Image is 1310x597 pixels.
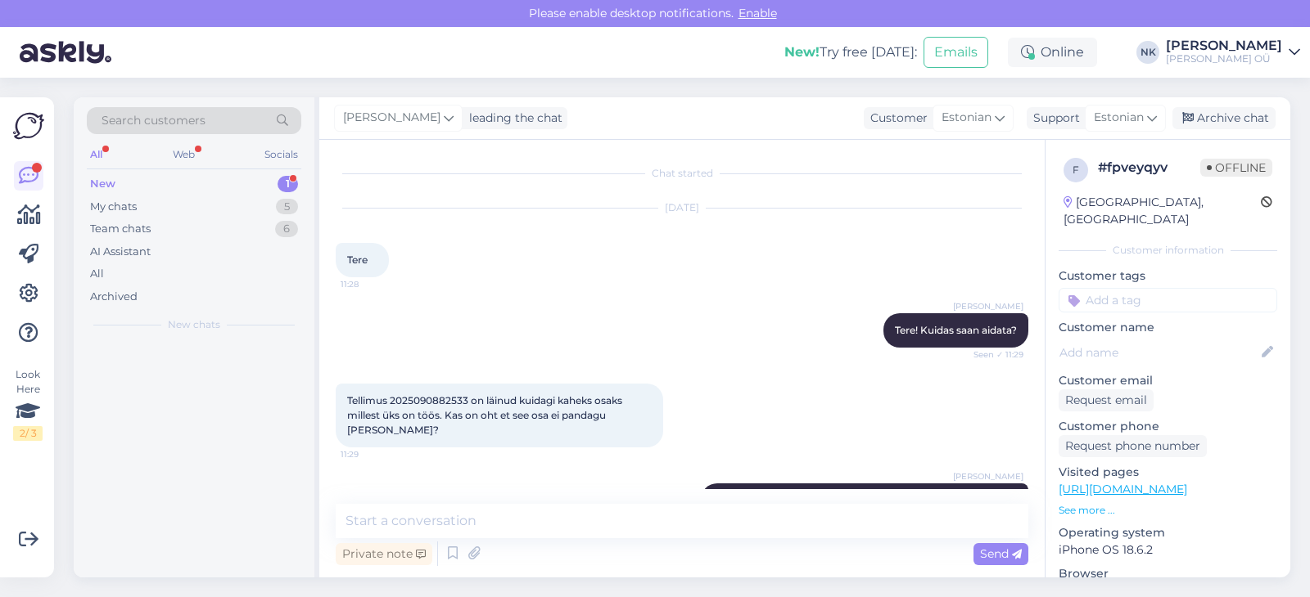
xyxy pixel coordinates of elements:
span: Tere! Kuidas saan aidata? [895,324,1017,336]
p: Visited pages [1059,464,1277,481]
div: My chats [90,199,137,215]
p: Customer phone [1059,418,1277,435]
div: leading the chat [463,110,562,127]
p: Customer tags [1059,267,1277,285]
span: 11:28 [341,278,402,290]
div: Socials [261,144,301,165]
div: AI Assistant [90,244,151,260]
div: Request phone number [1059,435,1207,457]
div: [PERSON_NAME] OÜ [1166,52,1282,65]
span: Seen ✓ 11:29 [962,348,1023,361]
span: Offline [1200,159,1272,177]
div: NK [1136,41,1159,64]
div: Web [169,144,198,165]
div: All [87,144,106,165]
div: Try free [DATE]: [784,43,917,62]
span: Enable [734,6,782,20]
p: See more ... [1059,503,1277,518]
span: Tere [347,254,368,266]
div: Customer information [1059,243,1277,258]
div: All [90,266,104,282]
a: [URL][DOMAIN_NAME] [1059,482,1187,496]
span: 11:29 [341,448,402,460]
p: Customer email [1059,372,1277,389]
p: iPhone OS 18.6.2 [1059,541,1277,559]
p: Operating system [1059,524,1277,541]
div: New [90,176,115,192]
div: Chat started [336,166,1028,181]
div: [PERSON_NAME] [1166,39,1282,52]
span: Tellimus 2025090882533 on läinud kuidagi kaheks osaks millest üks on töös. Kas on oht et see osa ... [347,394,625,436]
div: Support [1027,110,1080,127]
span: [PERSON_NAME] [953,470,1023,483]
span: [PERSON_NAME] [343,109,440,127]
div: Request email [1059,389,1154,411]
div: 1 [278,176,298,192]
img: Askly Logo [13,110,44,141]
div: 2 / 3 [13,426,43,441]
div: Look Here [13,367,43,441]
input: Add name [1059,343,1258,361]
div: # fpveyqyv [1098,158,1200,177]
p: Browser [1059,565,1277,582]
b: New! [784,44,820,60]
div: 5 [276,199,298,215]
div: Private note [336,543,432,565]
span: Send [980,546,1022,561]
input: Add a tag [1059,288,1277,312]
div: Customer [864,110,928,127]
p: Customer name [1059,319,1277,336]
div: Archive chat [1172,107,1276,129]
span: [PERSON_NAME] [953,300,1023,312]
div: Archived [90,289,138,305]
div: [DATE] [336,200,1028,215]
a: [PERSON_NAME][PERSON_NAME] OÜ [1166,39,1300,65]
div: [GEOGRAPHIC_DATA], [GEOGRAPHIC_DATA] [1064,194,1261,228]
button: Emails [924,37,988,68]
span: Estonian [942,109,992,127]
div: Team chats [90,221,151,237]
span: Estonian [1094,109,1144,127]
span: New chats [168,317,220,332]
div: 6 [275,221,298,237]
span: f [1073,164,1079,176]
div: Online [1008,38,1097,67]
span: Search customers [102,112,206,129]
